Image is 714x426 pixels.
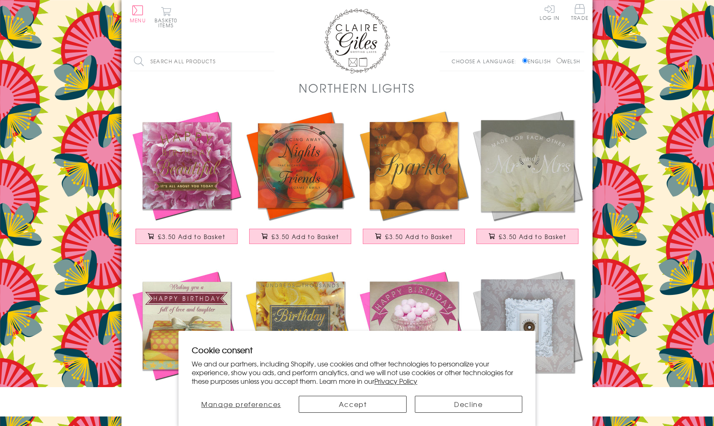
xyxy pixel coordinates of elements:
[192,396,290,413] button: Manage preferences
[471,109,584,252] a: Wedding Card, White Peonie, Mr and Mrs , Embossed and Foiled text £3.50 Add to Basket
[243,269,357,412] a: Birthday Card, Yellow Cakes, Birthday Wishes, Embossed and Foiled text £3.50 Add to Basket
[363,229,465,244] button: £3.50 Add to Basket
[243,269,357,383] img: Birthday Card, Yellow Cakes, Birthday Wishes, Embossed and Foiled text
[130,109,243,252] a: Birthday Card, Pink Peonie, Happy Birthday Beautiful, Embossed and Foiled text £3.50 Add to Basket
[471,269,584,412] a: Birthday Card, Press for Service, Champagne, Embossed and Foiled text £3.50 Add to Basket
[471,109,584,223] img: Wedding Card, White Peonie, Mr and Mrs , Embossed and Foiled text
[130,109,243,223] img: Birthday Card, Pink Peonie, Happy Birthday Beautiful, Embossed and Foiled text
[374,376,417,386] a: Privacy Policy
[452,57,521,65] p: Choose a language:
[571,4,588,22] a: Trade
[415,396,522,413] button: Decline
[476,229,579,244] button: £3.50 Add to Basket
[130,269,243,383] img: Birthday Card, Presents, Love and Laughter, Embossed and Foiled text
[130,17,146,24] span: Menu
[385,232,452,241] span: £3.50 Add to Basket
[243,109,357,223] img: Birthday Card, Coloured Lights, Embossed and Foiled text
[158,232,225,241] span: £3.50 Add to Basket
[136,229,238,244] button: £3.50 Add to Basket
[130,52,274,71] input: Search all products
[499,232,566,241] span: £3.50 Add to Basket
[357,109,471,252] a: Birthday Card, Golden Lights, You were Born To Sparkle, Embossed and Foiled text £3.50 Add to Basket
[201,399,281,409] span: Manage preferences
[158,17,177,29] span: 0 items
[324,8,390,74] img: Claire Giles Greetings Cards
[522,57,555,65] label: English
[192,344,522,356] h2: Cookie consent
[271,232,339,241] span: £3.50 Add to Basket
[471,269,584,383] img: Birthday Card, Press for Service, Champagne, Embossed and Foiled text
[571,4,588,20] span: Trade
[557,57,580,65] label: Welsh
[243,109,357,252] a: Birthday Card, Coloured Lights, Embossed and Foiled text £3.50 Add to Basket
[540,4,559,20] a: Log In
[357,269,471,383] img: Birthday Card, Bon Bons, Happy Birthday Sweetie!, Embossed and Foiled text
[299,396,406,413] button: Accept
[357,109,471,223] img: Birthday Card, Golden Lights, You were Born To Sparkle, Embossed and Foiled text
[266,52,274,71] input: Search
[357,269,471,412] a: Birthday Card, Bon Bons, Happy Birthday Sweetie!, Embossed and Foiled text £3.50 Add to Basket
[130,269,243,412] a: Birthday Card, Presents, Love and Laughter, Embossed and Foiled text £3.50 Add to Basket
[192,359,522,385] p: We and our partners, including Shopify, use cookies and other technologies to personalize your ex...
[522,58,528,63] input: English
[130,5,146,23] button: Menu
[249,229,352,244] button: £3.50 Add to Basket
[557,58,562,63] input: Welsh
[299,79,415,96] h1: Northern Lights
[155,7,177,28] button: Basket0 items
